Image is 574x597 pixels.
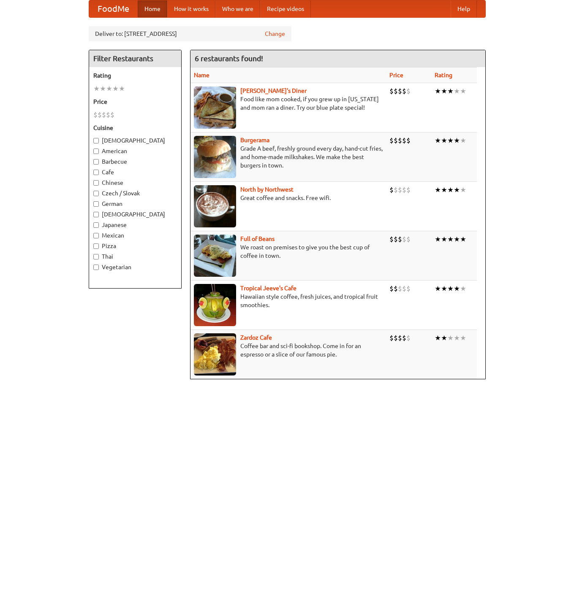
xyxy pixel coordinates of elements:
[89,0,138,17] a: FoodMe
[194,185,236,227] img: north.jpg
[194,333,236,375] img: zardoz.jpg
[398,235,402,244] li: $
[93,222,99,228] input: Japanese
[138,0,167,17] a: Home
[398,333,402,343] li: $
[93,159,99,165] input: Barbecue
[93,149,99,154] input: American
[93,242,177,250] label: Pizza
[394,333,398,343] li: $
[447,333,454,343] li: ★
[93,189,177,197] label: Czech / Slovak
[89,50,181,67] h4: Filter Restaurants
[460,284,466,293] li: ★
[389,333,394,343] li: $
[435,72,452,78] a: Rating
[447,86,454,96] li: ★
[93,221,177,229] label: Japanese
[119,84,125,93] li: ★
[93,178,177,187] label: Chinese
[194,284,236,326] img: jeeves.jpg
[389,72,403,78] a: Price
[112,84,119,93] li: ★
[240,137,269,143] a: Burgerama
[240,87,307,94] a: [PERSON_NAME]'s Diner
[402,284,406,293] li: $
[398,185,402,194] li: $
[93,212,99,217] input: [DEMOGRAPHIC_DATA]
[106,110,110,119] li: $
[93,97,177,106] h5: Price
[93,233,99,238] input: Mexican
[89,26,291,41] div: Deliver to: [STREET_ADDRESS]
[454,136,460,145] li: ★
[102,110,106,119] li: $
[93,170,99,175] input: Cafe
[454,284,460,293] li: ★
[454,235,460,244] li: ★
[93,168,177,176] label: Cafe
[93,147,177,155] label: American
[93,201,99,207] input: German
[460,235,466,244] li: ★
[435,86,441,96] li: ★
[460,136,466,145] li: ★
[167,0,215,17] a: How it works
[93,84,100,93] li: ★
[240,235,275,242] a: Full of Beans
[402,136,406,145] li: $
[194,235,236,277] img: beans.jpg
[93,243,99,249] input: Pizza
[402,86,406,96] li: $
[454,333,460,343] li: ★
[98,110,102,119] li: $
[93,254,99,259] input: Thai
[194,95,383,112] p: Food like mom cooked, if you grew up in [US_STATE] and mom ran a diner. Try our blue plate special!
[441,333,447,343] li: ★
[406,185,411,194] li: $
[389,136,394,145] li: $
[394,185,398,194] li: $
[93,200,177,208] label: German
[93,157,177,166] label: Barbecue
[93,136,177,145] label: [DEMOGRAPHIC_DATA]
[447,136,454,145] li: ★
[93,180,99,186] input: Chinese
[460,333,466,343] li: ★
[93,210,177,219] label: [DEMOGRAPHIC_DATA]
[240,334,272,341] b: Zardoz Cafe
[195,54,263,62] ng-pluralize: 6 restaurants found!
[406,86,411,96] li: $
[398,284,402,293] li: $
[194,243,383,260] p: We roast on premises to give you the best cup of coffee in town.
[460,185,466,194] li: ★
[389,284,394,293] li: $
[406,235,411,244] li: $
[93,71,177,80] h5: Rating
[240,186,294,193] b: North by Northwest
[441,136,447,145] li: ★
[402,333,406,343] li: $
[93,124,177,132] h5: Cuisine
[240,285,297,292] b: Tropical Jeeve's Cafe
[447,235,454,244] li: ★
[435,136,441,145] li: ★
[402,235,406,244] li: $
[93,231,177,240] label: Mexican
[441,284,447,293] li: ★
[447,284,454,293] li: ★
[389,185,394,194] li: $
[389,235,394,244] li: $
[100,84,106,93] li: ★
[194,136,236,178] img: burgerama.jpg
[394,284,398,293] li: $
[447,185,454,194] li: ★
[194,342,383,359] p: Coffee bar and sci-fi bookshop. Come in for an espresso or a slice of our famous pie.
[194,86,236,129] img: sallys.jpg
[93,138,99,143] input: [DEMOGRAPHIC_DATA]
[394,86,398,96] li: $
[451,0,477,17] a: Help
[110,110,114,119] li: $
